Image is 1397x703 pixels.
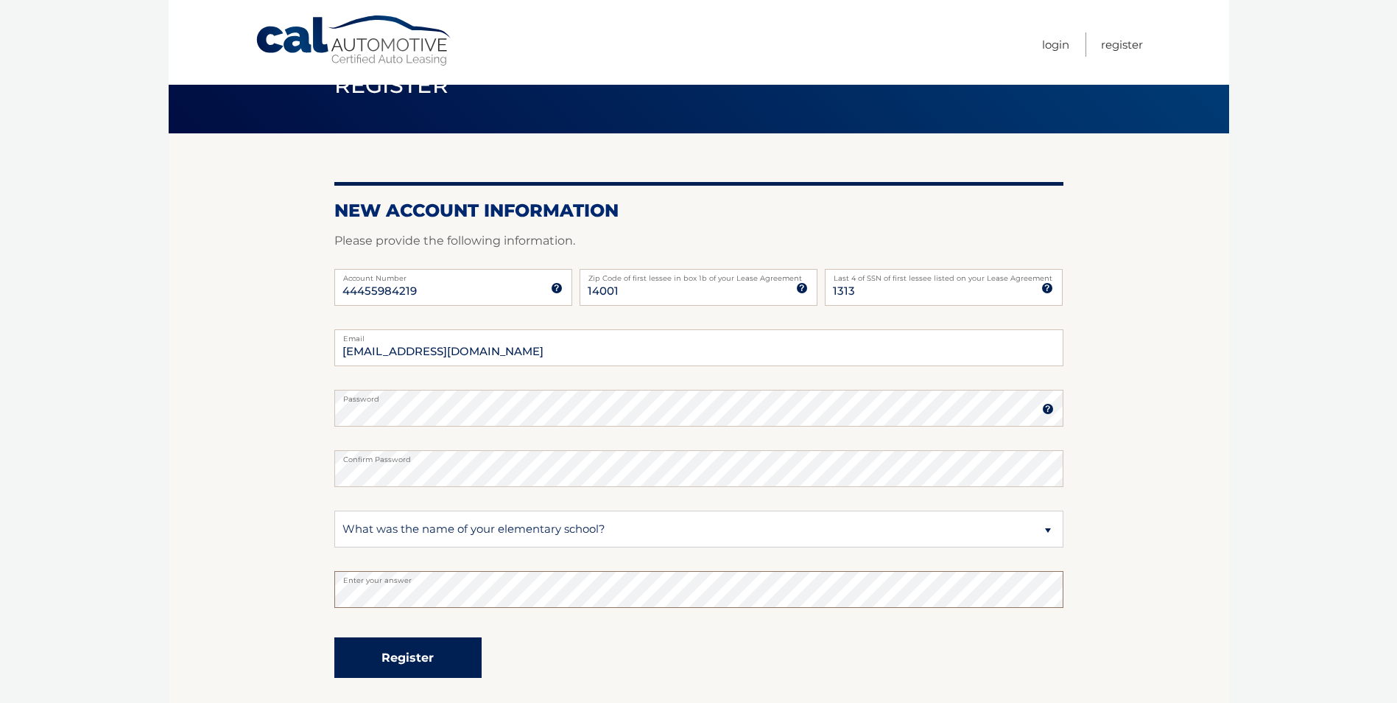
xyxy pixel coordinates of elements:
[334,571,1063,583] label: Enter your answer
[334,450,1063,462] label: Confirm Password
[1101,32,1143,57] a: Register
[1042,403,1054,415] img: tooltip.svg
[580,269,817,281] label: Zip Code of first lessee in box 1b of your Lease Agreement
[334,329,1063,341] label: Email
[334,269,572,306] input: Account Number
[1041,282,1053,294] img: tooltip.svg
[334,390,1063,402] label: Password
[334,71,449,99] span: Register
[334,231,1063,251] p: Please provide the following information.
[334,637,482,678] button: Register
[1042,32,1069,57] a: Login
[796,282,808,294] img: tooltip.svg
[334,269,572,281] label: Account Number
[334,200,1063,222] h2: New Account Information
[825,269,1063,281] label: Last 4 of SSN of first lessee listed on your Lease Agreement
[551,282,563,294] img: tooltip.svg
[580,269,817,306] input: Zip Code
[825,269,1063,306] input: SSN or EIN (last 4 digits only)
[255,15,454,67] a: Cal Automotive
[334,329,1063,366] input: Email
